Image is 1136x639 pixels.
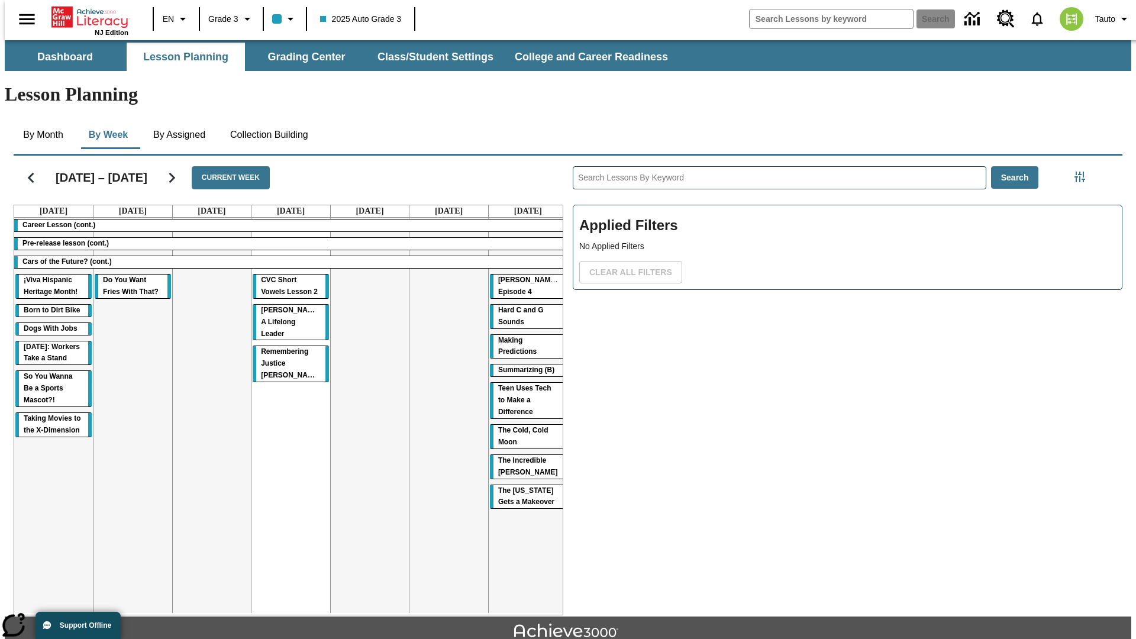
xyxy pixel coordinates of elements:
[498,366,554,374] span: Summarizing (B)
[15,341,92,365] div: Labor Day: Workers Take a Stand
[498,426,548,446] span: The Cold, Cold Moon
[498,486,554,506] span: The Missouri Gets a Makeover
[14,238,567,250] div: Pre-release lesson (cont.)
[247,43,366,71] button: Grading Center
[368,43,503,71] button: Class/Student Settings
[1053,4,1090,34] button: Select a new avatar
[24,414,80,434] span: Taking Movies to the X-Dimension
[204,8,259,30] button: Grade: Grade 3, Select a grade
[37,205,70,217] a: September 1, 2025
[24,324,78,333] span: Dogs With Jobs
[490,455,566,479] div: The Incredible Kellee Edwards
[14,121,73,149] button: By Month
[563,151,1122,615] div: Search
[15,371,92,406] div: So You Wanna Be a Sports Mascot?!
[498,336,537,356] span: Making Predictions
[60,621,111,630] span: Support Offline
[22,257,112,266] span: Cars of the Future? (cont.)
[79,121,138,149] button: By Week
[22,221,95,229] span: Career Lesson (cont.)
[1060,7,1083,31] img: avatar image
[51,4,128,36] div: Home
[144,121,215,149] button: By Assigned
[320,13,402,25] span: 2025 Auto Grade 3
[6,43,124,71] button: Dashboard
[117,205,149,217] a: September 2, 2025
[24,372,72,404] span: So You Wanna Be a Sports Mascot?!
[127,43,245,71] button: Lesson Planning
[5,83,1131,105] h1: Lesson Planning
[195,205,228,217] a: September 3, 2025
[15,305,92,317] div: Born to Dirt Bike
[95,29,128,36] span: NJ Edition
[208,13,238,25] span: Grade 3
[24,343,80,363] span: Labor Day: Workers Take a Stand
[490,364,566,376] div: Summarizing (B)
[1068,165,1092,189] button: Filters Side menu
[573,167,986,189] input: Search Lessons By Keyword
[353,205,386,217] a: September 5, 2025
[5,43,679,71] div: SubNavbar
[579,240,1116,253] p: No Applied Filters
[192,166,270,189] button: Current Week
[51,5,128,29] a: Home
[253,305,329,340] div: Dianne Feinstein: A Lifelong Leader
[24,306,80,314] span: Born to Dirt Bike
[157,163,187,193] button: Next
[498,456,558,476] span: The Incredible Kellee Edwards
[579,211,1116,240] h2: Applied Filters
[15,413,92,437] div: Taking Movies to the X-Dimension
[505,43,677,71] button: College and Career Readiness
[9,2,44,37] button: Open side menu
[221,121,318,149] button: Collection Building
[14,220,567,231] div: Career Lesson (cont.)
[253,346,329,382] div: Remembering Justice O'Connor
[56,170,147,185] h2: [DATE] – [DATE]
[261,347,321,379] span: Remembering Justice O'Connor
[512,205,544,217] a: September 7, 2025
[498,276,560,296] span: Ella Menopi: Episode 4
[490,335,566,359] div: Making Predictions
[163,13,174,25] span: EN
[750,9,913,28] input: search field
[35,612,121,639] button: Support Offline
[261,306,323,338] span: Dianne Feinstein: A Lifelong Leader
[1095,13,1115,25] span: Tauto
[22,239,109,247] span: Pre-release lesson (cont.)
[103,276,159,296] span: Do You Want Fries With That?
[990,3,1022,35] a: Resource Center, Will open in new tab
[957,3,990,35] a: Data Center
[5,40,1131,71] div: SubNavbar
[991,166,1039,189] button: Search
[498,306,544,326] span: Hard C and G Sounds
[490,305,566,328] div: Hard C and G Sounds
[490,425,566,448] div: The Cold, Cold Moon
[4,151,563,615] div: Calendar
[16,163,46,193] button: Previous
[15,323,92,335] div: Dogs With Jobs
[14,256,567,268] div: Cars of the Future? (cont.)
[95,275,171,298] div: Do You Want Fries With That?
[275,205,307,217] a: September 4, 2025
[1022,4,1053,34] a: Notifications
[1090,8,1136,30] button: Profile/Settings
[253,275,329,298] div: CVC Short Vowels Lesson 2
[573,205,1122,290] div: Applied Filters
[24,276,78,296] span: ¡Viva Hispanic Heritage Month!
[157,8,195,30] button: Language: EN, Select a language
[15,275,92,298] div: ¡Viva Hispanic Heritage Month!
[490,275,566,298] div: Ella Menopi: Episode 4
[490,485,566,509] div: The Missouri Gets a Makeover
[498,384,551,416] span: Teen Uses Tech to Make a Difference
[267,8,302,30] button: Class color is light blue. Change class color
[261,276,318,296] span: CVC Short Vowels Lesson 2
[490,383,566,418] div: Teen Uses Tech to Make a Difference
[433,205,465,217] a: September 6, 2025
